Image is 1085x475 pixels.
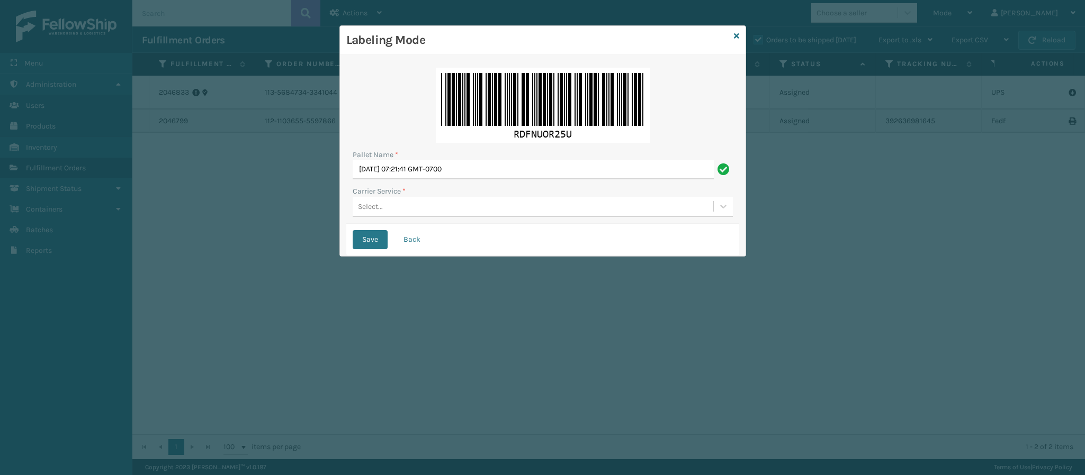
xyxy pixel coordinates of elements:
label: Carrier Service [353,186,406,197]
button: Save [353,230,388,249]
img: UoBISAEJiVCPwPbqAn6Tc4jGMAAAAASUVORK5CYII= [436,68,650,143]
h3: Labeling Mode [346,32,730,48]
button: Back [394,230,430,249]
div: Select... [358,201,383,212]
label: Pallet Name [353,149,398,160]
